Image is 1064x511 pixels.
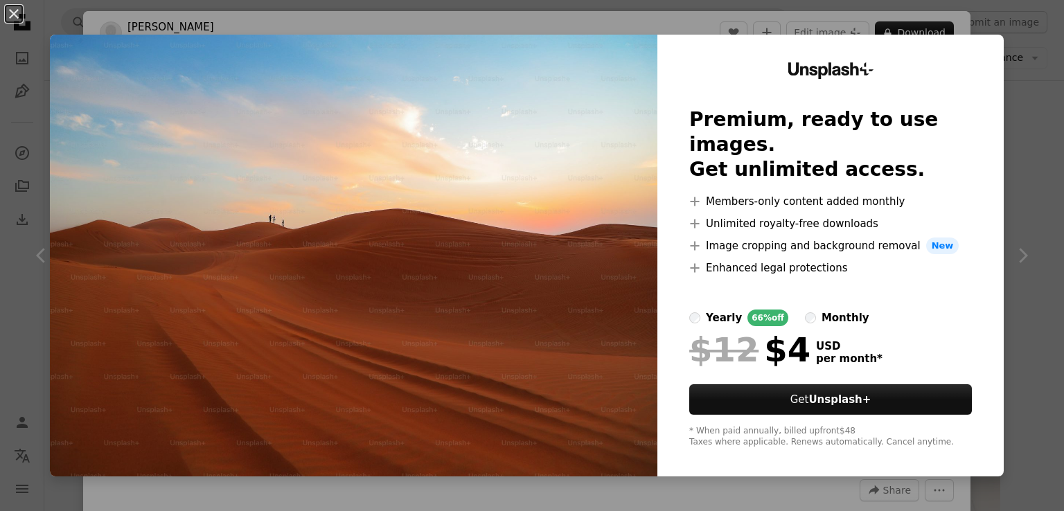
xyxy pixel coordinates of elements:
[706,310,742,326] div: yearly
[689,426,972,448] div: * When paid annually, billed upfront $48 Taxes where applicable. Renews automatically. Cancel any...
[689,332,810,368] div: $4
[689,384,972,415] button: GetUnsplash+
[689,215,972,232] li: Unlimited royalty-free downloads
[808,393,871,406] strong: Unsplash+
[816,340,883,352] span: USD
[689,107,972,182] h2: Premium, ready to use images. Get unlimited access.
[689,260,972,276] li: Enhanced legal protections
[822,310,869,326] div: monthly
[689,237,972,254] li: Image cropping and background removal
[926,237,959,254] span: New
[689,312,700,323] input: yearly66%off
[747,310,788,326] div: 66% off
[816,352,883,365] span: per month *
[805,312,816,323] input: monthly
[689,332,759,368] span: $12
[689,193,972,210] li: Members-only content added monthly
